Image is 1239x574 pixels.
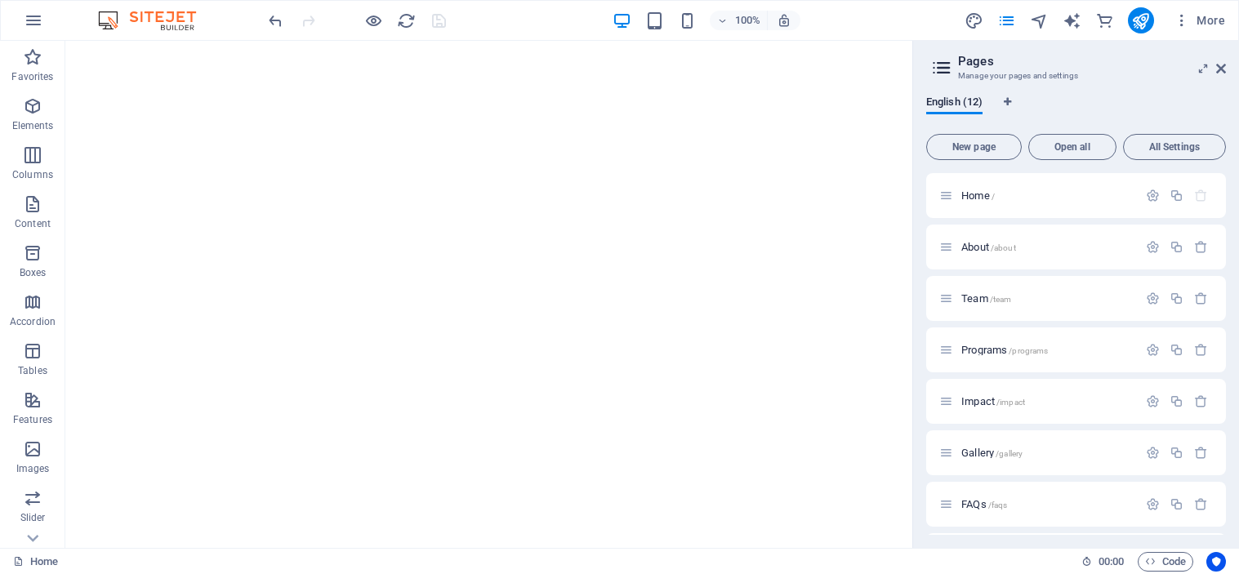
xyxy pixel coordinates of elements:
button: Code [1138,552,1193,572]
button: pages [997,11,1017,30]
i: Publish [1131,11,1150,30]
i: Reload page [397,11,416,30]
button: Open all [1028,134,1116,160]
span: Click to open page [961,292,1011,305]
span: Click to open page [961,498,1007,510]
div: Settings [1146,394,1160,408]
span: Click to open page [961,189,995,202]
span: /programs [1009,346,1048,355]
div: Duplicate [1170,497,1183,511]
div: Language Tabs [926,96,1226,127]
img: Editor Logo [94,11,216,30]
div: Duplicate [1170,189,1183,202]
div: Duplicate [1170,343,1183,357]
div: Settings [1146,343,1160,357]
button: design [965,11,984,30]
div: Settings [1146,240,1160,254]
div: Duplicate [1170,240,1183,254]
p: Tables [18,364,47,377]
button: Usercentrics [1206,552,1226,572]
span: / [992,192,995,201]
span: Click to open page [961,395,1025,407]
div: Duplicate [1170,446,1183,460]
div: Remove [1194,394,1208,408]
i: On resize automatically adjust zoom level to fit chosen device. [777,13,791,28]
p: Content [15,217,51,230]
p: Favorites [11,70,53,83]
span: English (12) [926,92,983,115]
p: Elements [12,119,54,132]
button: reload [396,11,416,30]
span: /team [990,295,1012,304]
i: Commerce [1095,11,1114,30]
span: Open all [1036,142,1109,152]
span: More [1174,12,1225,29]
div: Settings [1146,291,1160,305]
button: New page [926,134,1022,160]
div: Impact/impact [956,396,1138,407]
span: /about [991,243,1016,252]
i: Pages (Ctrl+Alt+S) [997,11,1016,30]
button: More [1167,7,1232,33]
span: /impact [996,398,1025,407]
div: Remove [1194,291,1208,305]
p: Slider [20,511,46,524]
button: 100% [710,11,768,30]
div: Remove [1194,497,1208,511]
button: All Settings [1123,134,1226,160]
button: commerce [1095,11,1115,30]
div: Programs/programs [956,345,1138,355]
i: Undo: Change pages (Ctrl+Z) [266,11,285,30]
span: Click to open page [961,447,1023,459]
p: Images [16,462,50,475]
span: Click to open page [961,241,1016,253]
button: text_generator [1063,11,1082,30]
span: All Settings [1130,142,1219,152]
span: New page [934,142,1014,152]
i: Design (Ctrl+Alt+Y) [965,11,983,30]
h2: Pages [958,54,1226,69]
span: /faqs [988,501,1008,509]
h6: 100% [734,11,760,30]
button: undo [265,11,285,30]
div: Team/team [956,293,1138,304]
div: Remove [1194,446,1208,460]
p: Features [13,413,52,426]
span: : [1110,555,1112,567]
div: Home/ [956,190,1138,201]
button: Click here to leave preview mode and continue editing [363,11,383,30]
p: Accordion [10,315,56,328]
span: /gallery [996,449,1023,458]
a: Click to cancel selection. Double-click to open Pages [13,552,58,572]
div: FAQs/faqs [956,499,1138,509]
h3: Manage your pages and settings [958,69,1193,83]
button: publish [1128,7,1154,33]
h6: Session time [1081,552,1125,572]
button: navigator [1030,11,1050,30]
div: The startpage cannot be deleted [1194,189,1208,202]
div: Gallery/gallery [956,447,1138,458]
div: Duplicate [1170,291,1183,305]
div: Duplicate [1170,394,1183,408]
span: Programs [961,344,1048,356]
span: Code [1145,552,1186,572]
p: Boxes [20,266,47,279]
p: Columns [12,168,53,181]
div: About/about [956,242,1138,252]
span: 00 00 [1099,552,1124,572]
div: Settings [1146,189,1160,202]
div: Settings [1146,446,1160,460]
div: Remove [1194,240,1208,254]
